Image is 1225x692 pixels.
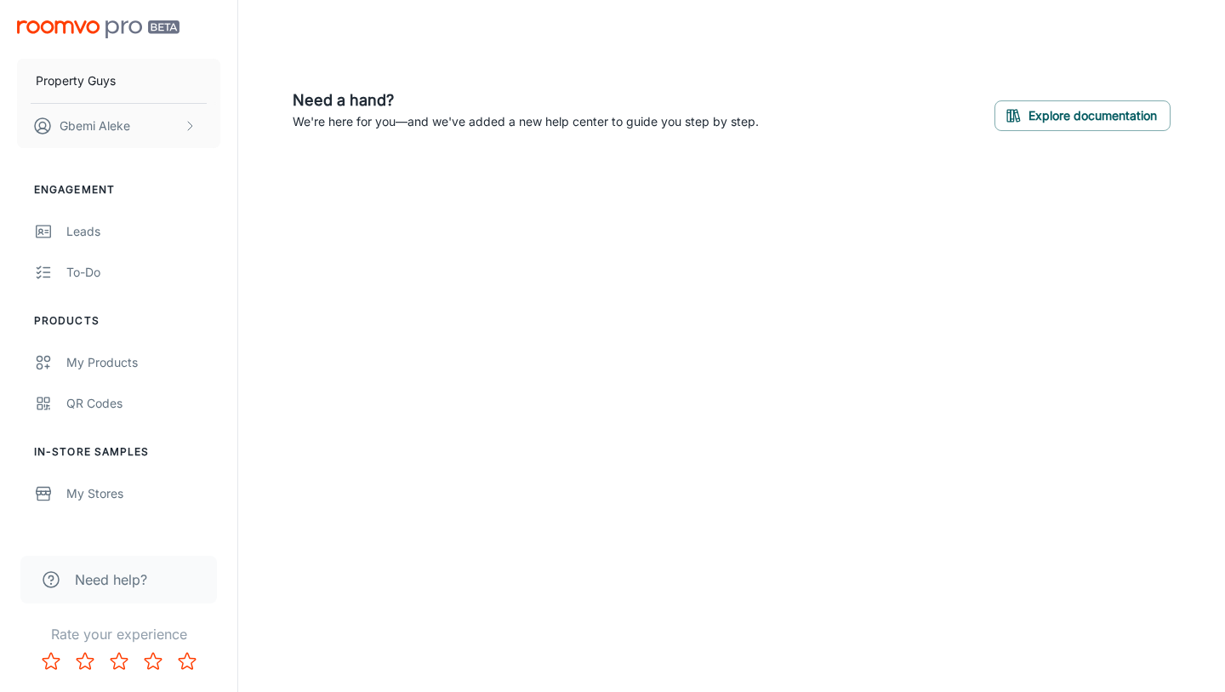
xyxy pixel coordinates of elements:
a: Explore documentation [994,106,1171,123]
p: Property Guys [36,71,116,90]
button: Explore documentation [994,100,1171,131]
h6: Need a hand? [293,89,759,112]
p: We're here for you—and we've added a new help center to guide you step by step. [293,112,759,131]
p: Gbemi Aleke [60,117,130,135]
button: Gbemi Aleke [17,104,220,148]
img: Roomvo PRO Beta [17,20,179,38]
button: Property Guys [17,59,220,103]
